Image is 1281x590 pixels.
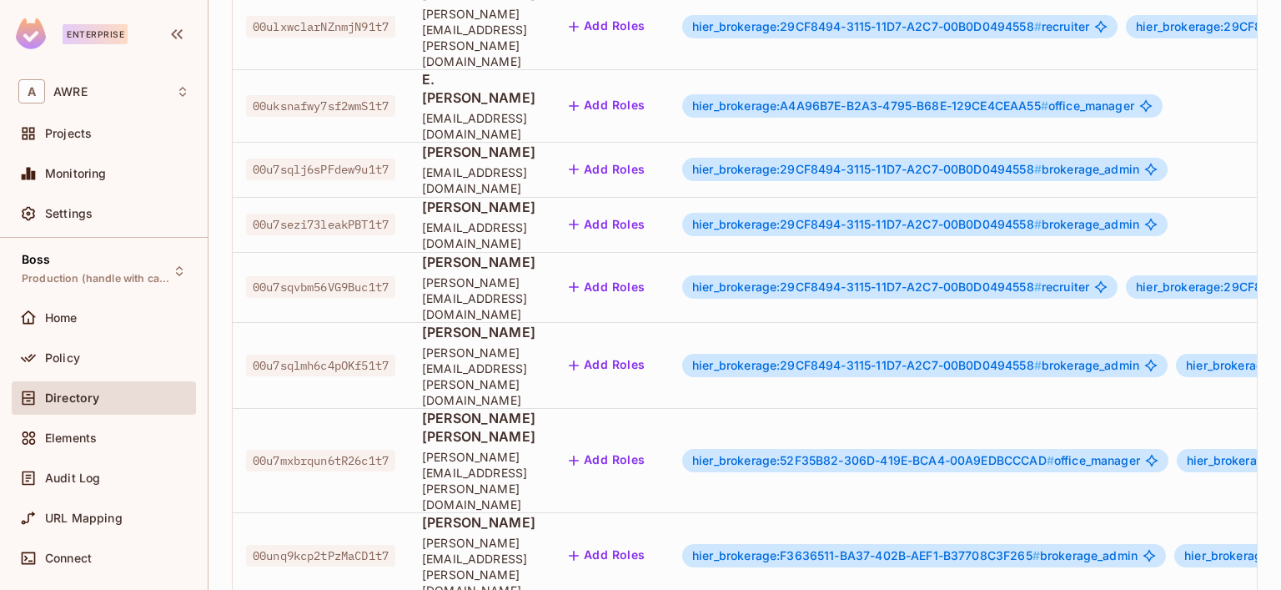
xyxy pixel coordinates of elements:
[692,280,1089,294] span: recruiter
[1034,19,1042,33] span: #
[562,447,652,474] button: Add Roles
[45,391,99,405] span: Directory
[692,358,1042,372] span: hier_brokerage:29CF8494-3115-11D7-A2C7-00B0D0494558
[692,19,1042,33] span: hier_brokerage:29CF8494-3115-11D7-A2C7-00B0D0494558
[422,449,535,512] span: [PERSON_NAME][EMAIL_ADDRESS][PERSON_NAME][DOMAIN_NAME]
[1047,453,1054,467] span: #
[422,275,535,322] span: [PERSON_NAME][EMAIL_ADDRESS][DOMAIN_NAME]
[422,513,535,532] span: [PERSON_NAME]
[53,85,88,98] span: Workspace: AWRE
[562,352,652,379] button: Add Roles
[1032,548,1040,562] span: #
[246,95,395,117] span: 00uksnafwy7sf2wmS1t7
[45,552,92,565] span: Connect
[692,218,1139,231] span: brokerage_admin
[562,13,652,40] button: Add Roles
[692,280,1042,294] span: hier_brokerage:29CF8494-3115-11D7-A2C7-00B0D0494558
[45,471,100,485] span: Audit Log
[692,549,1138,562] span: brokerage_admin
[246,450,395,471] span: 00u7mxbrqun6tR26c1t7
[422,198,535,216] span: [PERSON_NAME]
[1041,98,1048,113] span: #
[246,355,395,376] span: 00u7sqlmh6c4pOKf51t7
[1034,162,1042,176] span: #
[422,219,535,251] span: [EMAIL_ADDRESS][DOMAIN_NAME]
[246,16,395,38] span: 00ulxwclarNZnmjN91t7
[422,345,535,408] span: [PERSON_NAME][EMAIL_ADDRESS][PERSON_NAME][DOMAIN_NAME]
[16,18,46,49] img: SReyMgAAAABJRU5ErkJggg==
[45,512,123,525] span: URL Mapping
[422,164,535,196] span: [EMAIL_ADDRESS][DOMAIN_NAME]
[246,214,395,235] span: 00u7sezi73leakPBT1t7
[692,453,1054,467] span: hier_brokerage:52F35B82-306D-419E-BCA4-00A9EDBCCCAD
[45,167,107,180] span: Monitoring
[22,253,51,266] span: Boss
[692,454,1140,467] span: office_manager
[246,159,395,180] span: 00u7sqlj6sPFdew9u1t7
[422,323,535,341] span: [PERSON_NAME]
[692,99,1134,113] span: office_manager
[562,93,652,119] button: Add Roles
[422,409,535,446] span: [PERSON_NAME] [PERSON_NAME]
[422,143,535,161] span: [PERSON_NAME]
[246,276,395,298] span: 00u7sqvbm56VG9Buc1t7
[692,359,1139,372] span: brokerage_admin
[1034,217,1042,231] span: #
[45,207,93,220] span: Settings
[22,272,172,285] span: Production (handle with care)
[18,79,45,103] span: A
[562,542,652,569] button: Add Roles
[45,431,97,445] span: Elements
[45,311,78,325] span: Home
[1034,280,1042,294] span: #
[422,70,535,107] span: E. [PERSON_NAME]
[562,156,652,183] button: Add Roles
[1034,358,1042,372] span: #
[692,20,1089,33] span: recruiter
[562,274,652,300] button: Add Roles
[45,351,80,365] span: Policy
[422,110,535,142] span: [EMAIL_ADDRESS][DOMAIN_NAME]
[692,98,1048,113] span: hier_brokerage:A4A96B7E-B2A3-4795-B68E-129CE4CEAA55
[692,548,1040,562] span: hier_brokerage:F3636511-BA37-402B-AEF1-B37708C3F265
[422,253,535,271] span: [PERSON_NAME]
[562,211,652,238] button: Add Roles
[63,24,128,44] div: Enterprise
[692,217,1042,231] span: hier_brokerage:29CF8494-3115-11D7-A2C7-00B0D0494558
[246,545,395,567] span: 00unq9kcp2tPzMaCD1t7
[692,163,1139,176] span: brokerage_admin
[692,162,1042,176] span: hier_brokerage:29CF8494-3115-11D7-A2C7-00B0D0494558
[422,6,535,69] span: [PERSON_NAME][EMAIL_ADDRESS][PERSON_NAME][DOMAIN_NAME]
[45,127,92,140] span: Projects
